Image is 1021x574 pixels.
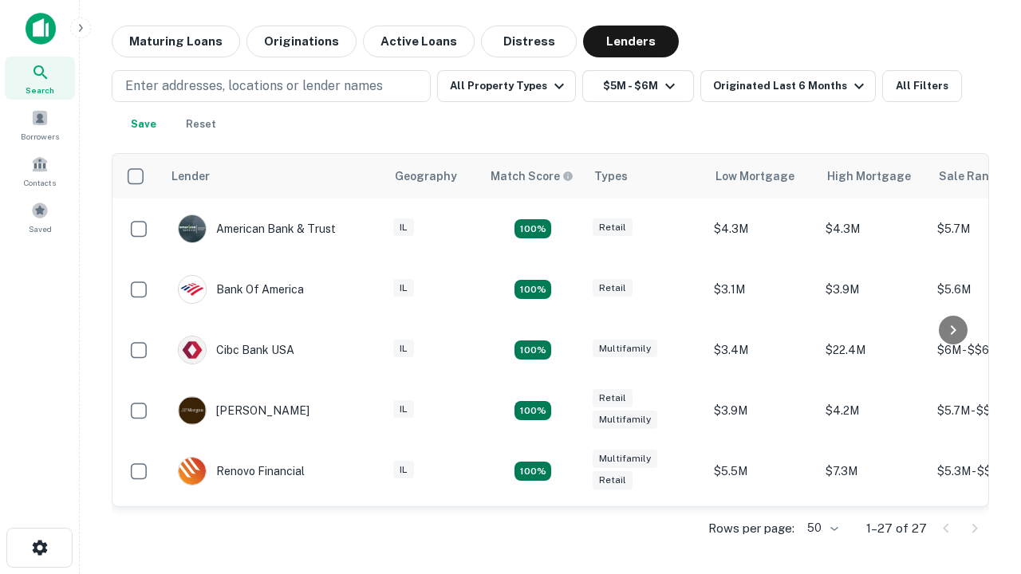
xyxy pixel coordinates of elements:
th: Low Mortgage [706,154,818,199]
button: Originations [246,26,357,57]
div: IL [393,340,414,358]
div: Multifamily [593,340,657,358]
td: $4.2M [818,380,929,441]
a: Borrowers [5,103,75,146]
a: Search [5,57,75,100]
span: Borrowers [21,130,59,143]
span: Contacts [24,176,56,189]
th: Geography [385,154,481,199]
div: Matching Properties: 4, hasApolloMatch: undefined [514,462,551,481]
div: IL [393,400,414,419]
div: Multifamily [593,411,657,429]
div: Multifamily [593,450,657,468]
td: $4.3M [706,199,818,259]
div: Retail [593,279,633,297]
button: Lenders [583,26,679,57]
div: IL [393,461,414,479]
p: 1–27 of 27 [866,519,927,538]
img: picture [179,458,206,485]
div: Matching Properties: 4, hasApolloMatch: undefined [514,280,551,299]
div: IL [393,279,414,297]
div: Types [594,167,628,186]
th: Capitalize uses an advanced AI algorithm to match your search with the best lender. The match sco... [481,154,585,199]
div: Low Mortgage [715,167,794,186]
td: $3.1M [706,259,818,320]
div: IL [393,218,414,237]
div: American Bank & Trust [178,214,336,243]
th: Lender [162,154,385,199]
div: Bank Of America [178,275,304,304]
p: Rows per page: [708,519,794,538]
iframe: Chat Widget [941,395,1021,472]
a: Saved [5,195,75,238]
button: Active Loans [363,26,475,57]
td: $4.3M [818,199,929,259]
div: Retail [593,389,633,407]
div: Retail [593,471,633,489]
div: 50 [801,517,841,540]
div: Matching Properties: 7, hasApolloMatch: undefined [514,219,551,238]
img: picture [179,397,206,424]
button: $5M - $6M [582,70,694,102]
div: Retail [593,218,633,237]
td: $3.1M [818,501,929,562]
div: [PERSON_NAME] [178,396,309,425]
span: Search [26,84,54,96]
th: Types [585,154,706,199]
div: Matching Properties: 4, hasApolloMatch: undefined [514,340,551,360]
span: Saved [29,222,52,235]
div: Geography [395,167,457,186]
button: All Property Types [437,70,576,102]
button: All Filters [882,70,962,102]
button: Distress [481,26,577,57]
div: Originated Last 6 Months [713,77,869,96]
div: High Mortgage [827,167,911,186]
img: picture [179,336,206,364]
img: capitalize-icon.png [26,13,56,45]
div: Capitalize uses an advanced AI algorithm to match your search with the best lender. The match sco... [491,167,574,185]
button: Reset [175,108,227,140]
div: Cibc Bank USA [178,336,294,364]
td: $3.9M [818,259,929,320]
button: Originated Last 6 Months [700,70,876,102]
div: Renovo Financial [178,457,305,486]
p: Enter addresses, locations or lender names [125,77,383,96]
td: $22.4M [818,320,929,380]
button: Save your search to get updates of matches that match your search criteria. [118,108,169,140]
td: $3.4M [706,320,818,380]
td: $7.3M [818,441,929,501]
div: Matching Properties: 4, hasApolloMatch: undefined [514,401,551,420]
button: Maturing Loans [112,26,240,57]
td: $2.2M [706,501,818,562]
th: High Mortgage [818,154,929,199]
td: $3.9M [706,380,818,441]
h6: Match Score [491,167,570,185]
td: $5.5M [706,441,818,501]
img: picture [179,215,206,242]
a: Contacts [5,149,75,192]
img: picture [179,276,206,303]
button: Enter addresses, locations or lender names [112,70,431,102]
div: Lender [171,167,210,186]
